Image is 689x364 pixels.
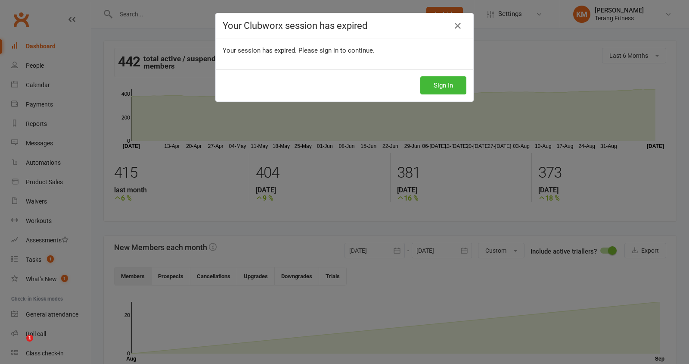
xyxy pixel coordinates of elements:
[223,20,466,31] h4: Your Clubworx session has expired
[420,76,466,94] button: Sign In
[26,335,33,342] span: 1
[451,19,465,33] a: Close
[223,47,375,54] span: Your session has expired. Please sign in to continue.
[9,335,29,355] iframe: Intercom live chat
